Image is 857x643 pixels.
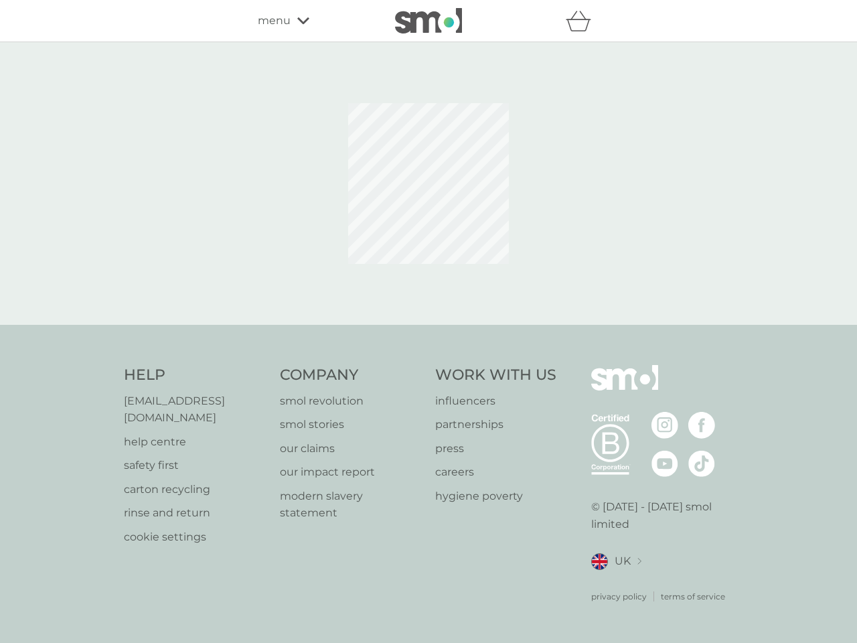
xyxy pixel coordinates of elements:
img: smol [395,8,462,33]
a: cookie settings [124,528,266,546]
div: basket [566,7,599,34]
h4: Help [124,365,266,386]
a: terms of service [661,590,725,603]
p: © [DATE] - [DATE] smol limited [591,498,734,532]
a: rinse and return [124,504,266,522]
a: our claims [280,440,422,457]
h4: Work With Us [435,365,556,386]
span: UK [615,553,631,570]
a: [EMAIL_ADDRESS][DOMAIN_NAME] [124,392,266,427]
a: careers [435,463,556,481]
img: visit the smol Instagram page [651,412,678,439]
a: press [435,440,556,457]
a: modern slavery statement [280,488,422,522]
a: privacy policy [591,590,647,603]
a: our impact report [280,463,422,481]
a: partnerships [435,416,556,433]
a: safety first [124,457,266,474]
a: influencers [435,392,556,410]
a: help centre [124,433,266,451]
img: visit the smol Youtube page [651,450,678,477]
a: hygiene poverty [435,488,556,505]
img: visit the smol Tiktok page [688,450,715,477]
img: UK flag [591,553,608,570]
img: select a new location [637,558,641,565]
img: smol [591,365,658,411]
span: menu [258,12,291,29]
img: visit the smol Facebook page [688,412,715,439]
a: smol revolution [280,392,422,410]
h4: Company [280,365,422,386]
a: carton recycling [124,481,266,498]
a: smol stories [280,416,422,433]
